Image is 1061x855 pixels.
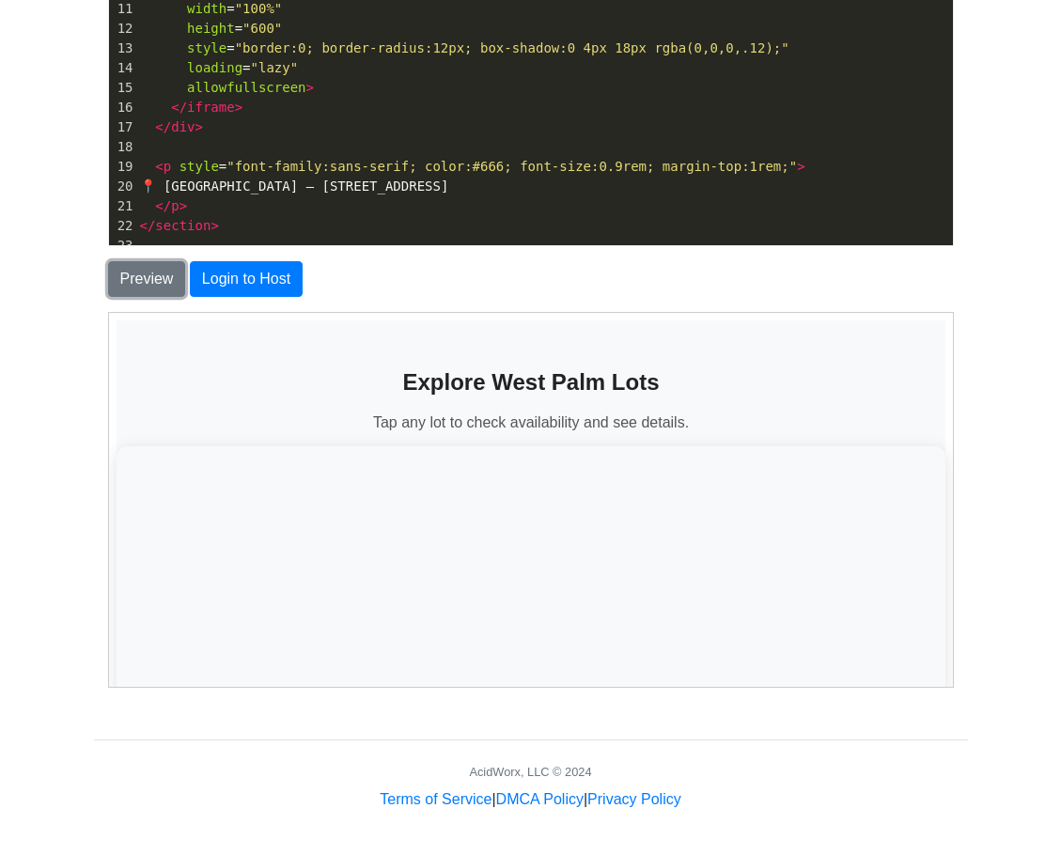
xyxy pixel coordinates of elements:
span: </ [155,198,171,213]
button: Login to Host [190,261,303,297]
div: 22 [109,216,136,236]
span: "lazy" [251,60,299,75]
span: "600" [242,21,282,36]
a: Privacy Policy [587,791,681,807]
span: </ [140,218,156,233]
span: div [171,119,195,134]
p: Tap any lot to check availability and see details. [8,101,836,118]
div: AcidWorx, LLC © 2024 [469,763,591,781]
a: Terms of Service [380,791,491,807]
div: 14 [109,58,136,78]
span: </ [171,100,187,115]
span: = [140,1,290,16]
span: > [797,159,804,174]
span: iframe [187,100,235,115]
span: > [179,198,187,213]
span: style [187,40,226,55]
h2: Explore West Palm Lots [8,56,836,83]
span: loading [187,60,242,75]
span: "font-family:sans-serif; color:#666; font-size:0.9rem; margin-top:1rem;" [226,159,797,174]
div: | | [380,788,680,811]
div: 18 [109,137,136,157]
div: 13 [109,39,136,58]
span: = [140,60,306,75]
span: p [171,198,179,213]
span: > [195,119,203,134]
span: > [235,100,242,115]
span: width [187,1,226,16]
span: allowfullscreen [187,80,305,95]
div: 19 [109,157,136,177]
span: = [140,40,798,55]
span: p [164,159,171,174]
div: 21 [109,196,136,216]
a: DMCA Policy [496,791,584,807]
span: < [155,159,163,174]
div: 16 [109,98,136,117]
span: > [306,80,314,95]
div: 17 [109,117,136,137]
div: 15 [109,78,136,98]
span: height [187,21,235,36]
span: "border:0; border-radius:12px; box-shadow:0 4px 18px rgba(0,0,0,.12);" [235,40,789,55]
span: = [140,21,290,36]
span: section [155,218,211,233]
button: Preview [108,261,186,297]
span: style [179,159,219,174]
span: = [140,159,805,174]
span: > [211,218,218,233]
div: 12 [109,19,136,39]
div: 23 [109,236,136,256]
span: 📍 [GEOGRAPHIC_DATA] – [STREET_ADDRESS] [140,179,449,194]
span: "100%" [235,1,283,16]
span: </ [155,119,171,134]
div: 20 [109,177,136,196]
